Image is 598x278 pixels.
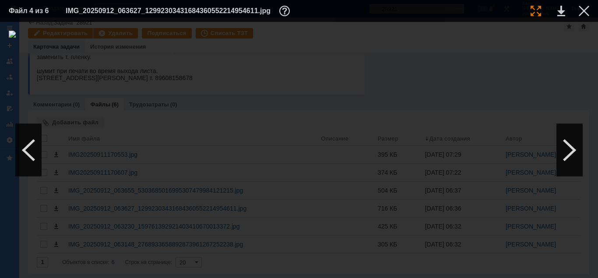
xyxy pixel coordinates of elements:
[556,124,583,176] div: Следующий файл
[579,6,589,16] div: Закрыть окно (Esc)
[557,6,565,16] div: Скачать файл
[279,6,292,16] div: Дополнительная информация о файле (F11)
[15,124,42,176] div: Предыдущий файл
[9,7,53,14] div: Файл 4 из 6
[9,31,589,269] img: download
[66,6,292,16] div: IMG_20250912_063627_12992303431684360552214954611.jpg
[531,6,541,16] div: Увеличить масштаб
